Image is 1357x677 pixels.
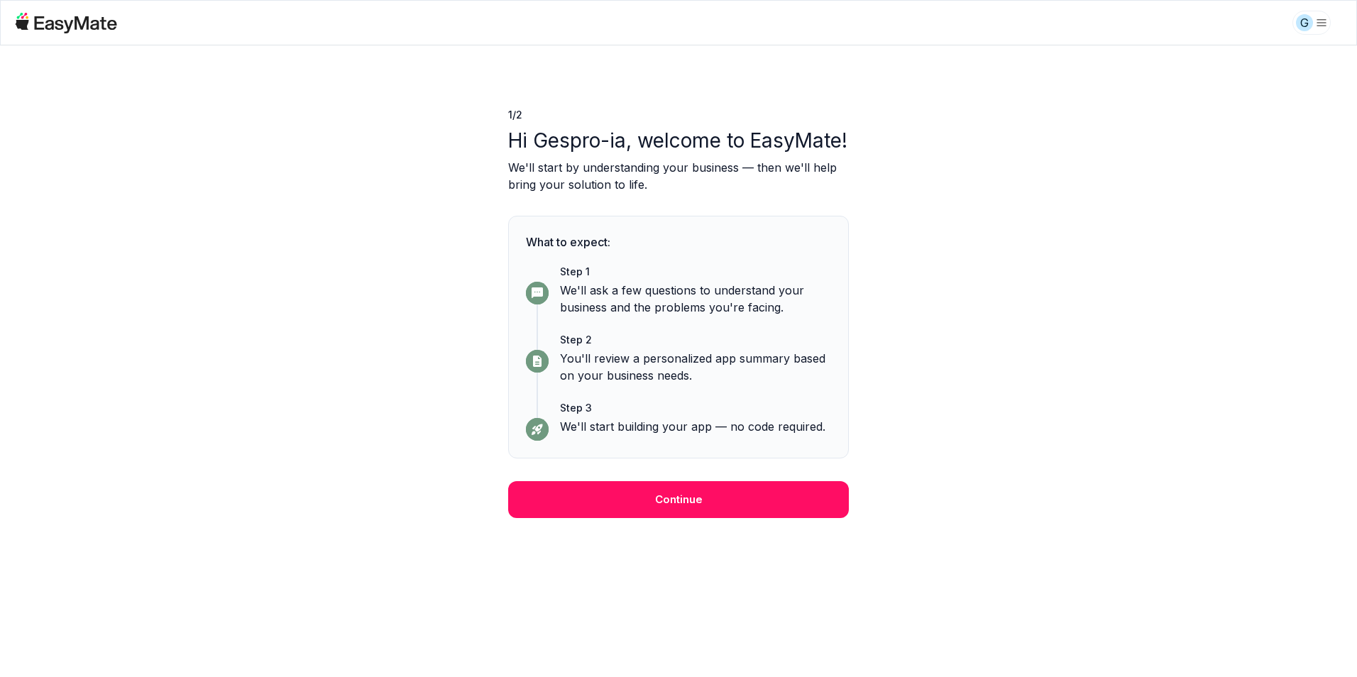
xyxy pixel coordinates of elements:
[560,401,831,415] p: Step 3
[508,108,849,122] p: 1 / 2
[560,418,831,435] p: We'll start building your app — no code required.
[560,333,831,347] p: Step 2
[560,282,831,316] p: We'll ask a few questions to understand your business and the problems you're facing.
[508,159,849,193] p: We'll start by understanding your business — then we'll help bring your solution to life.
[508,128,849,153] p: Hi Gespro-ia, welcome to EasyMate!
[1296,14,1313,31] div: G
[508,481,849,518] button: Continue
[560,265,831,279] p: Step 1
[526,233,831,251] p: What to expect:
[560,350,831,384] p: You'll review a personalized app summary based on your business needs.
